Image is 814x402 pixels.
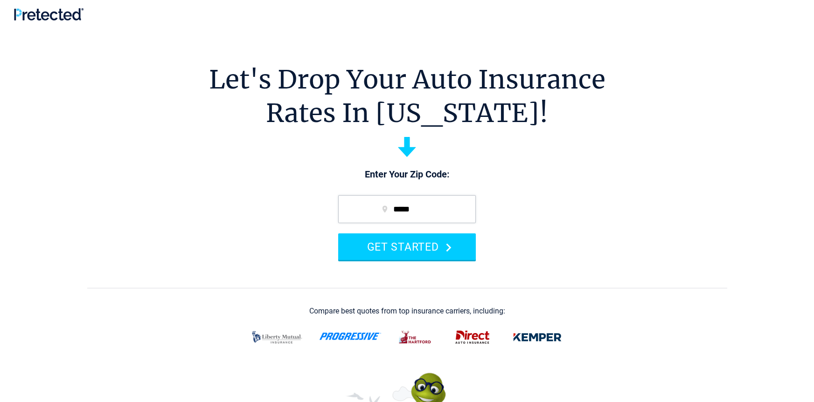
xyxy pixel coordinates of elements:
[393,325,438,349] img: thehartford
[338,195,476,223] input: zip code
[14,8,83,20] img: Pretected Logo
[309,307,505,315] div: Compare best quotes from top insurance carriers, including:
[209,63,605,130] h1: Let's Drop Your Auto Insurance Rates In [US_STATE]!
[246,325,308,349] img: liberty
[319,333,382,340] img: progressive
[450,325,495,349] img: direct
[507,325,568,349] img: kemper
[338,233,476,260] button: GET STARTED
[329,168,485,181] p: Enter Your Zip Code:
